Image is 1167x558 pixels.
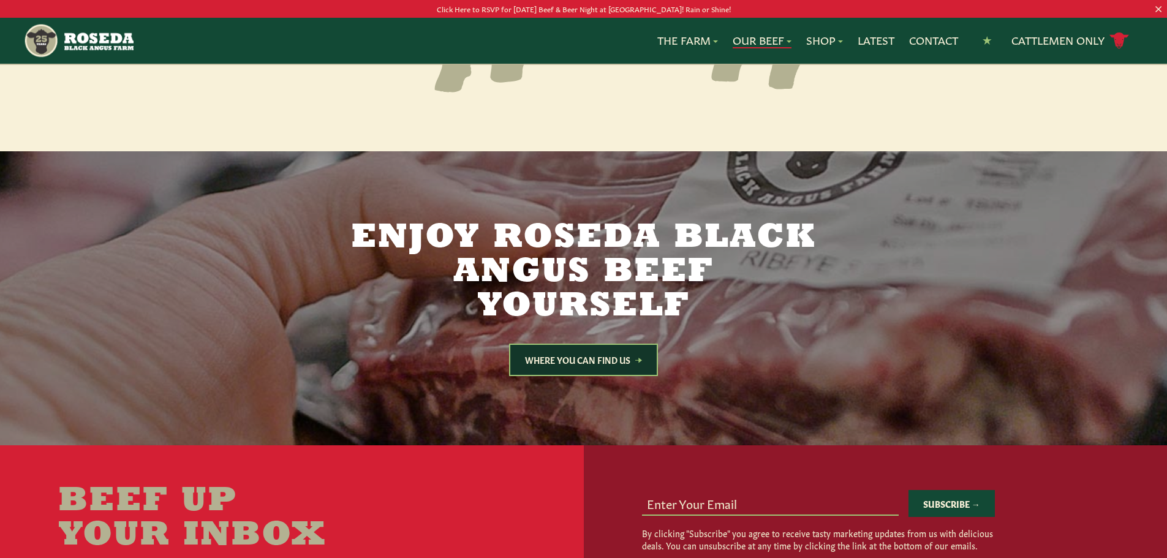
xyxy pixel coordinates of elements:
h2: Beef Up Your Inbox [58,484,372,553]
p: Click Here to RSVP for [DATE] Beef & Beer Night at [GEOGRAPHIC_DATA]! Rain or Shine! [58,2,1109,15]
a: Shop [806,32,843,48]
a: Latest [858,32,894,48]
a: Our Beef [733,32,791,48]
button: Subscribe → [908,490,995,517]
img: https://roseda.com/wp-content/uploads/2021/05/roseda-25-header.png [23,23,133,59]
p: By clicking "Subscribe" you agree to receive tasty marketing updates from us with delicious deals... [642,527,995,551]
a: Cattlemen Only [1011,30,1129,51]
input: Enter Your Email [642,491,899,515]
nav: Main Navigation [23,18,1144,64]
a: The Farm [657,32,718,48]
a: Where You Can Find Us [509,344,658,376]
h2: Enjoy Roseda Black Angus Beef Yourself [349,221,819,324]
a: Contact [909,32,958,48]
